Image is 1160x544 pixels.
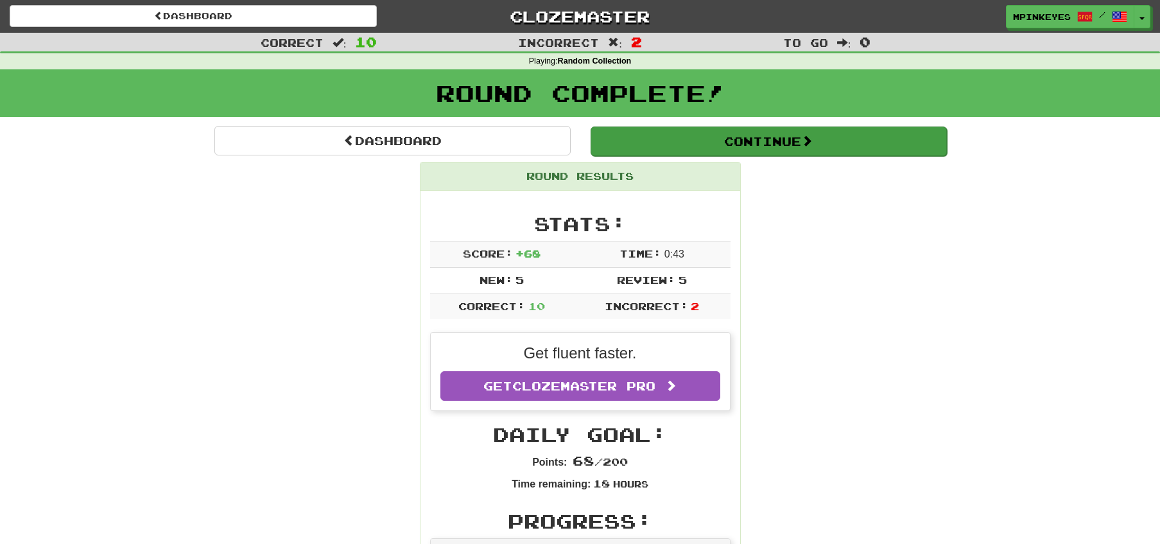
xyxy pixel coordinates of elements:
[355,34,377,49] span: 10
[617,274,675,286] span: Review:
[4,80,1156,106] h1: Round Complete!
[608,37,622,48] span: :
[691,300,699,312] span: 2
[679,274,687,286] span: 5
[591,127,947,156] button: Continue
[631,34,642,49] span: 2
[515,274,524,286] span: 5
[664,249,684,259] span: 0 : 43
[528,300,545,312] span: 10
[463,247,513,259] span: Score:
[558,57,632,66] strong: Random Collection
[573,453,594,468] span: 68
[333,37,347,48] span: :
[440,371,720,401] a: GetClozemaster Pro
[613,478,648,489] small: Hours
[214,126,571,155] a: Dashboard
[430,511,731,532] h2: Progress:
[1099,10,1105,19] span: /
[619,247,661,259] span: Time:
[532,457,567,468] strong: Points:
[837,37,851,48] span: :
[261,36,324,49] span: Correct
[1013,11,1071,22] span: mpinkeyes
[605,300,688,312] span: Incorrect:
[512,379,655,393] span: Clozemaster Pro
[783,36,828,49] span: To go
[430,424,731,445] h2: Daily Goal:
[512,478,591,489] strong: Time remaining:
[10,5,377,27] a: Dashboard
[430,213,731,234] h2: Stats:
[480,274,513,286] span: New:
[518,36,599,49] span: Incorrect
[440,342,720,364] p: Get fluent faster.
[860,34,870,49] span: 0
[573,455,628,468] span: / 200
[396,5,763,28] a: Clozemaster
[1006,5,1134,28] a: mpinkeyes /
[420,162,740,191] div: Round Results
[593,477,610,489] span: 18
[458,300,525,312] span: Correct:
[515,247,541,259] span: + 68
